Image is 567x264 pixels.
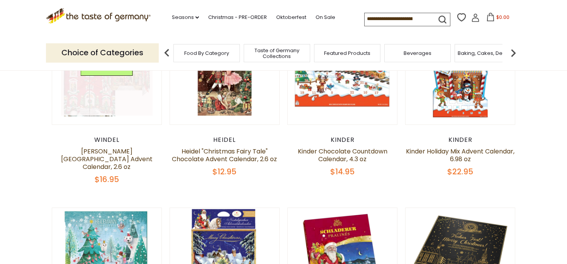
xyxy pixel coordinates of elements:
[298,147,387,164] a: Kinder Chocolate Countdown Calendar, 4.3 oz
[172,147,277,164] a: Heidel "Christmas Fairy Tale" Chocolate Advent Calendar, 2.6 oz
[330,166,355,177] span: $14.95
[52,136,162,144] div: Windel
[405,136,515,144] div: Kinder
[316,13,335,22] a: On Sale
[46,43,159,62] p: Choice of Categories
[208,13,267,22] a: Christmas - PRE-ORDER
[324,50,370,56] a: Featured Products
[61,147,153,171] a: [PERSON_NAME][GEOGRAPHIC_DATA] Advent Calendar, 2.6 oz
[212,166,236,177] span: $12.95
[95,174,119,185] span: $16.95
[170,136,280,144] div: Heidel
[184,50,229,56] a: Food By Category
[481,13,514,24] button: $0.00
[276,13,306,22] a: Oktoberfest
[496,14,509,20] span: $0.00
[406,147,514,164] a: Kinder Holiday Mix Advent Calendar, 6.98 oz
[458,50,518,56] a: Baking, Cakes, Desserts
[287,136,397,144] div: Kinder
[159,45,175,61] img: previous arrow
[506,45,521,61] img: next arrow
[246,48,308,59] a: Taste of Germany Collections
[447,166,473,177] span: $22.95
[404,50,431,56] a: Beverages
[172,13,199,22] a: Seasons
